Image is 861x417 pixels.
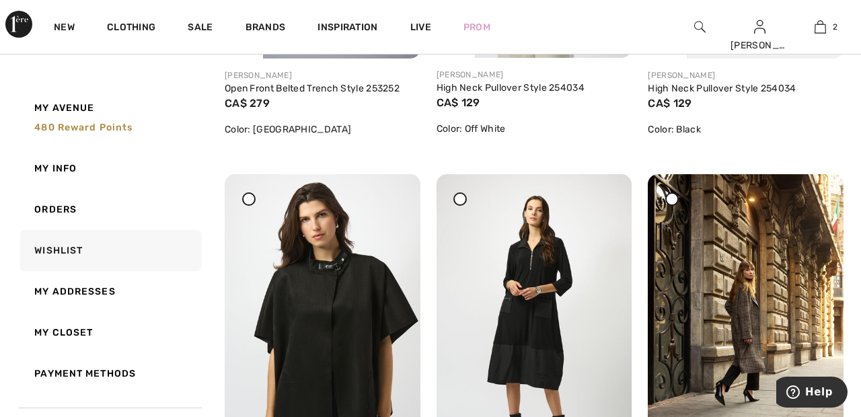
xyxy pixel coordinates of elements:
img: 1ère Avenue [5,11,32,38]
img: My Info [754,19,765,35]
a: Sign In [754,20,765,33]
img: search the website [694,19,706,35]
a: Payment Methods [17,353,202,394]
a: Clothing [107,22,155,36]
a: Brands [246,22,286,36]
a: Live [410,20,431,34]
span: My Avenue [34,101,94,115]
div: Color: Off White [437,122,632,136]
div: [PERSON_NAME] [648,69,844,81]
a: New [54,22,75,36]
a: My Addresses [17,271,202,312]
a: 2 [790,19,850,35]
div: Color: [GEOGRAPHIC_DATA] [225,122,420,137]
a: Sale [188,22,213,36]
span: CA$ 129 [437,96,480,109]
a: Wishlist [17,230,202,271]
img: My Bag [815,19,826,35]
span: 480 Reward points [34,122,133,133]
div: Color: Black [648,122,844,137]
iframe: Opens a widget where you can find more information [776,377,848,410]
div: [PERSON_NAME] [731,38,790,52]
a: High Neck Pullover Style 254034 [437,82,585,93]
a: My Closet [17,312,202,353]
a: Prom [463,20,490,34]
a: Open Front Belted Trench Style 253252 [225,83,400,94]
a: High Neck Pullover Style 254034 [648,83,796,94]
div: [PERSON_NAME] [437,69,632,81]
span: Inspiration [317,22,377,36]
span: 2 [833,21,837,33]
a: My Info [17,148,202,189]
a: Orders [17,189,202,230]
span: CA$ 129 [648,97,691,110]
span: CA$ 279 [225,97,270,110]
div: [PERSON_NAME] [225,69,420,81]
